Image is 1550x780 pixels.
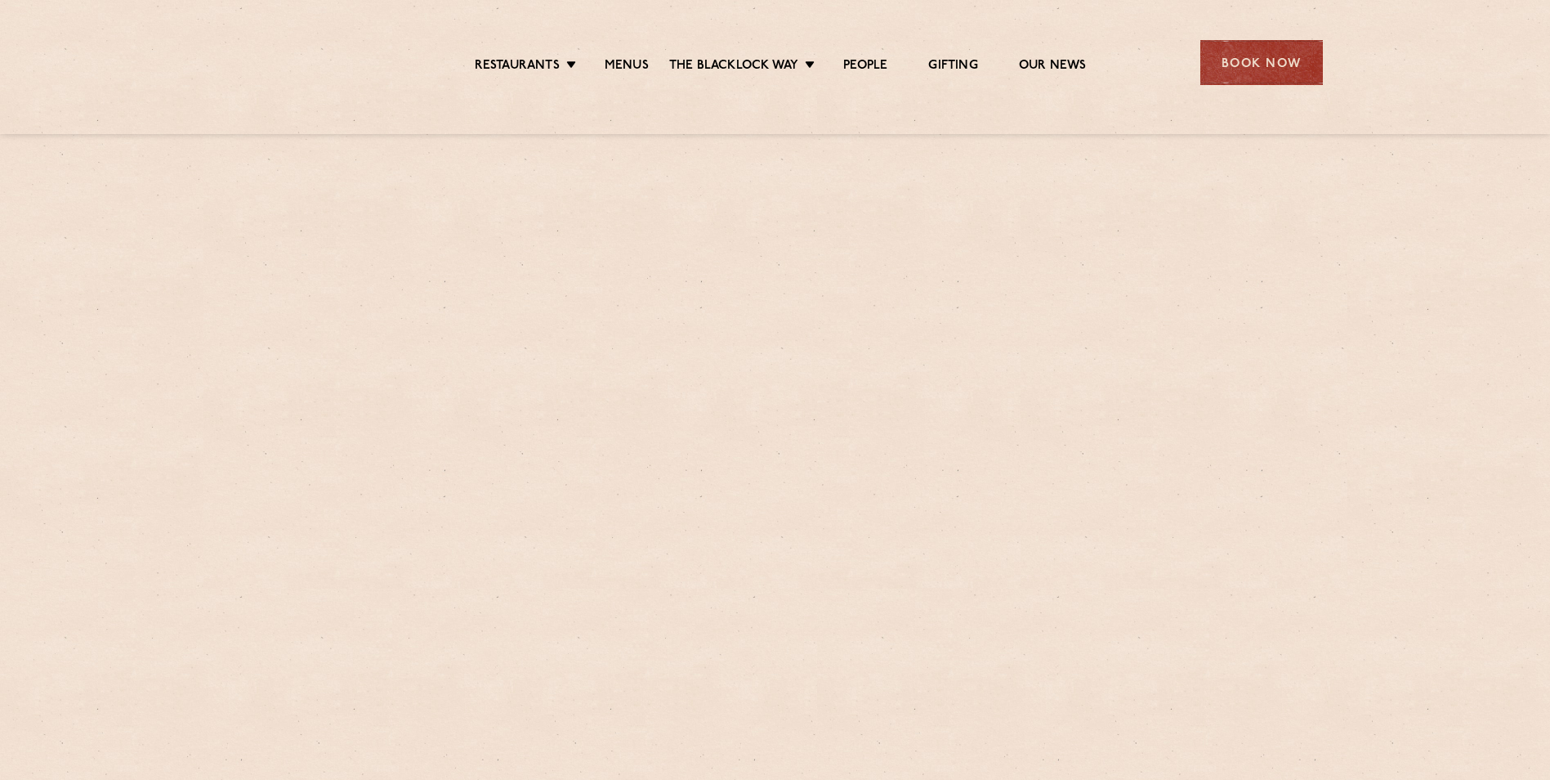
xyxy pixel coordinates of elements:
[475,58,560,76] a: Restaurants
[669,58,798,76] a: The Blacklock Way
[1019,58,1087,76] a: Our News
[1200,40,1323,85] div: Book Now
[228,16,369,110] img: svg%3E
[928,58,977,76] a: Gifting
[605,58,649,76] a: Menus
[843,58,887,76] a: People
